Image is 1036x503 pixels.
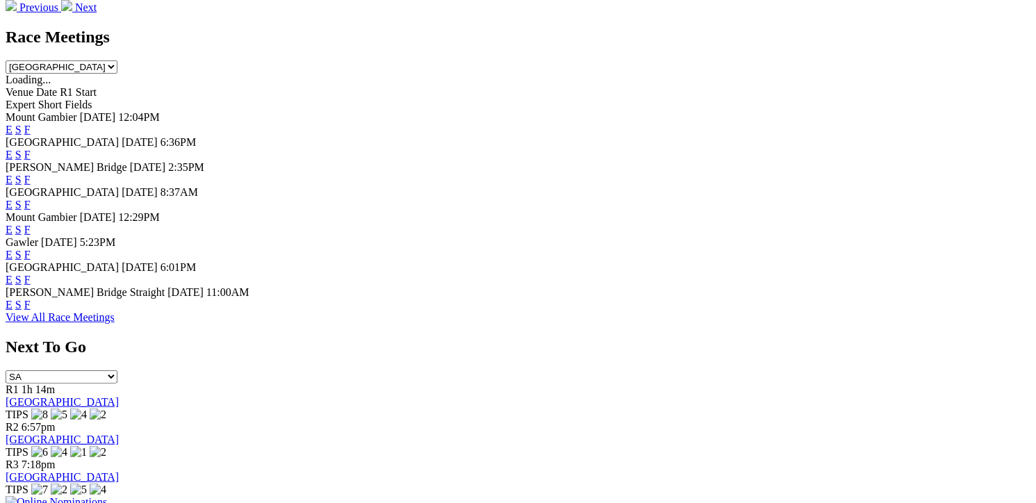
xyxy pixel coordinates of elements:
[24,174,31,185] a: F
[24,124,31,135] a: F
[161,136,197,148] span: 6:36PM
[65,99,92,110] span: Fields
[6,149,13,160] a: E
[31,446,48,459] img: 6
[6,471,119,483] a: [GEOGRAPHIC_DATA]
[122,261,158,273] span: [DATE]
[80,236,116,248] span: 5:23PM
[41,236,77,248] span: [DATE]
[6,74,51,85] span: Loading...
[6,459,19,470] span: R3
[70,484,87,496] img: 5
[24,199,31,211] a: F
[70,446,87,459] img: 1
[75,1,97,13] span: Next
[24,224,31,236] a: F
[80,211,116,223] span: [DATE]
[31,409,48,421] img: 8
[161,186,198,198] span: 8:37AM
[15,249,22,261] a: S
[206,286,249,298] span: 11:00AM
[122,136,158,148] span: [DATE]
[167,286,204,298] span: [DATE]
[61,1,97,13] a: Next
[51,484,67,496] img: 2
[6,484,28,495] span: TIPS
[122,186,158,198] span: [DATE]
[6,111,77,123] span: Mount Gambier
[6,396,119,408] a: [GEOGRAPHIC_DATA]
[36,86,57,98] span: Date
[130,161,166,173] span: [DATE]
[15,274,22,286] a: S
[51,409,67,421] img: 5
[6,421,19,433] span: R2
[6,161,127,173] span: [PERSON_NAME] Bridge
[51,446,67,459] img: 4
[6,99,35,110] span: Expert
[15,224,22,236] a: S
[24,274,31,286] a: F
[6,286,165,298] span: [PERSON_NAME] Bridge Straight
[15,299,22,311] a: S
[6,236,38,248] span: Gawler
[38,99,63,110] span: Short
[70,409,87,421] img: 4
[15,149,22,160] a: S
[24,299,31,311] a: F
[19,1,58,13] span: Previous
[6,338,1030,356] h2: Next To Go
[118,111,160,123] span: 12:04PM
[6,384,19,395] span: R1
[22,421,56,433] span: 6:57pm
[6,86,33,98] span: Venue
[6,446,28,458] span: TIPS
[15,199,22,211] a: S
[6,136,119,148] span: [GEOGRAPHIC_DATA]
[15,174,22,185] a: S
[6,409,28,420] span: TIPS
[60,86,97,98] span: R1 Start
[161,261,197,273] span: 6:01PM
[6,299,13,311] a: E
[22,459,56,470] span: 7:18pm
[31,484,48,496] img: 7
[90,484,106,496] img: 4
[6,249,13,261] a: E
[6,274,13,286] a: E
[6,311,115,323] a: View All Race Meetings
[6,199,13,211] a: E
[6,434,119,445] a: [GEOGRAPHIC_DATA]
[24,149,31,160] a: F
[118,211,160,223] span: 12:29PM
[90,446,106,459] img: 2
[6,211,77,223] span: Mount Gambier
[6,224,13,236] a: E
[80,111,116,123] span: [DATE]
[6,261,119,273] span: [GEOGRAPHIC_DATA]
[6,186,119,198] span: [GEOGRAPHIC_DATA]
[24,249,31,261] a: F
[168,161,204,173] span: 2:35PM
[6,124,13,135] a: E
[6,28,1030,47] h2: Race Meetings
[15,124,22,135] a: S
[90,409,106,421] img: 2
[22,384,55,395] span: 1h 14m
[6,1,61,13] a: Previous
[6,174,13,185] a: E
